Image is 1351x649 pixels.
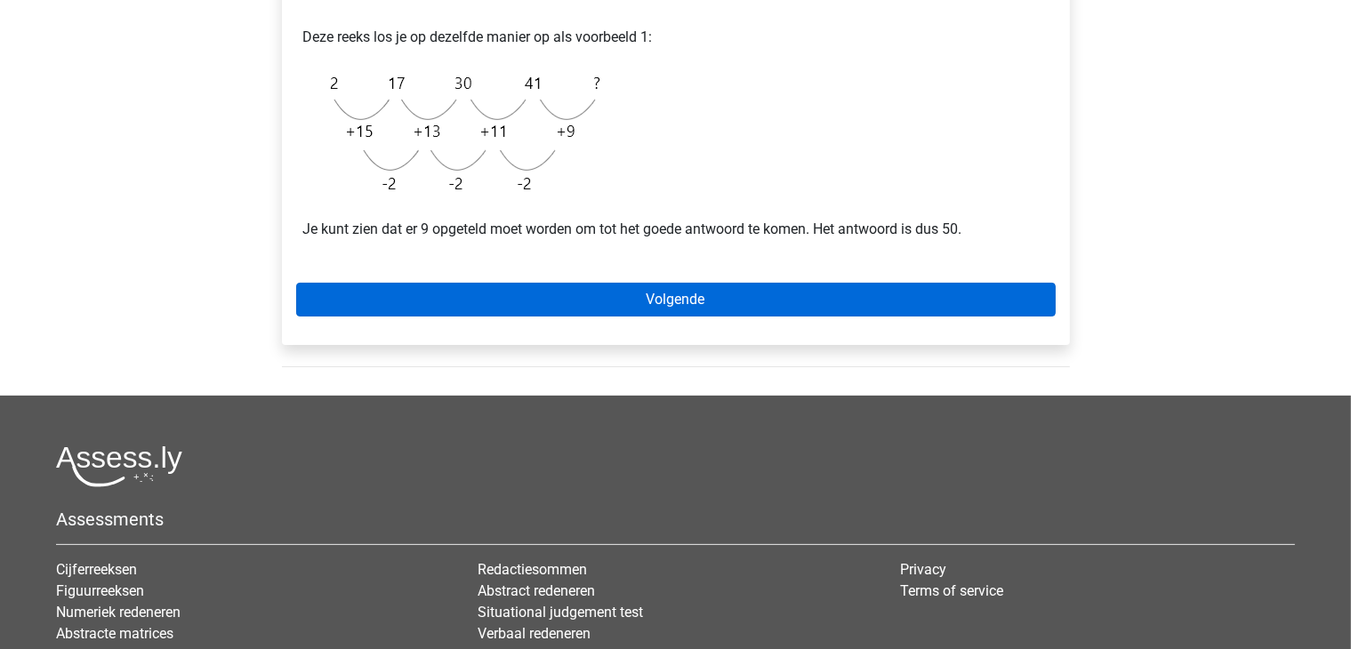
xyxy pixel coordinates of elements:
[478,604,643,621] a: Situational judgement test
[56,582,144,599] a: Figuurreeksen
[478,561,587,578] a: Redactiesommen
[296,283,1056,316] a: Volgende
[900,582,1003,599] a: Terms of service
[303,27,1049,48] p: Deze reeks los je op dezelfde manier op als voorbeeld 1:
[303,62,609,204] img: Monotonous_Example_2_2.png
[478,625,591,642] a: Verbaal redeneren
[478,582,595,599] a: Abstract redeneren
[56,445,182,487] img: Assessly logo
[303,219,1049,240] p: Je kunt zien dat er 9 opgeteld moet worden om tot het goede antwoord te komen. Het antwoord is du...
[56,509,1295,530] h5: Assessments
[56,625,173,642] a: Abstracte matrices
[900,561,946,578] a: Privacy
[56,604,181,621] a: Numeriek redeneren
[56,561,137,578] a: Cijferreeksen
